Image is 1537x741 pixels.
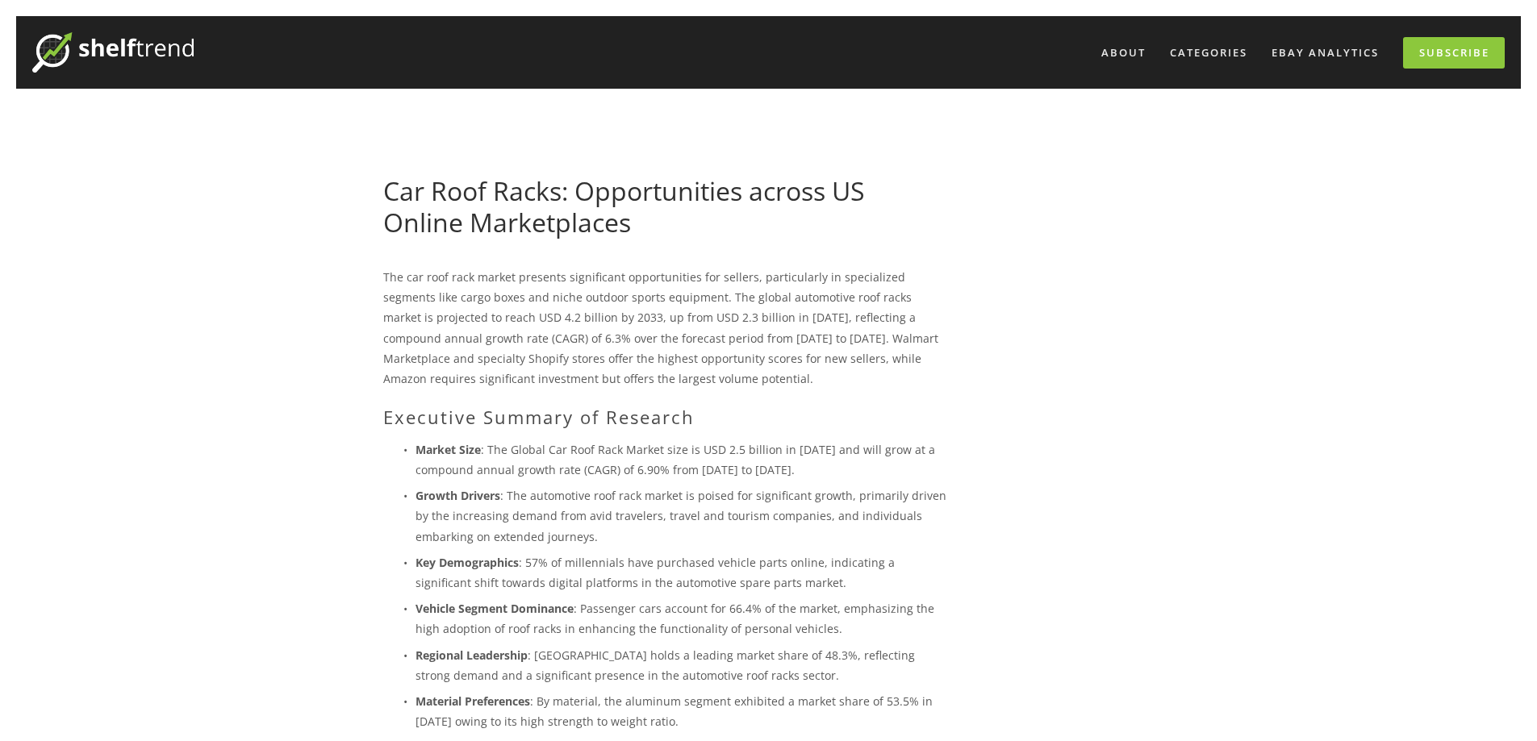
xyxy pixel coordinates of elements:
img: ShelfTrend [32,32,194,73]
strong: Regional Leadership [416,647,528,663]
strong: Growth Drivers [416,488,500,503]
p: The car roof rack market presents significant opportunities for sellers, particularly in speciali... [383,267,949,389]
p: : The Global Car Roof Rack Market size is USD 2.5 billion in [DATE] and will grow at a compound a... [416,439,949,480]
p: : The automotive roof rack market is poised for significant growth, primarily driven by the incre... [416,485,949,547]
a: Car Roof Racks: Opportunities across US Online Marketplaces [383,173,865,239]
p: : [GEOGRAPHIC_DATA] holds a leading market share of 48.3%, reflecting strong demand and a signifi... [416,645,949,685]
strong: Market Size [416,442,481,457]
p: : Passenger cars account for 66.4% of the market, emphasizing the high adoption of roof racks in ... [416,598,949,639]
h2: Executive Summary of Research [383,406,949,427]
div: Categories [1159,40,1258,66]
p: : 57% of millennials have purchased vehicle parts online, indicating a significant shift towards ... [416,552,949,593]
strong: Key Demographics [416,555,519,570]
strong: Material Preferences [416,693,530,709]
a: eBay Analytics [1261,40,1389,66]
p: : By material, the aluminum segment exhibited a market share of 53.5% in [DATE] owing to its high... [416,691,949,731]
strong: Vehicle Segment Dominance [416,601,574,616]
a: About [1091,40,1156,66]
a: Subscribe [1403,37,1505,69]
